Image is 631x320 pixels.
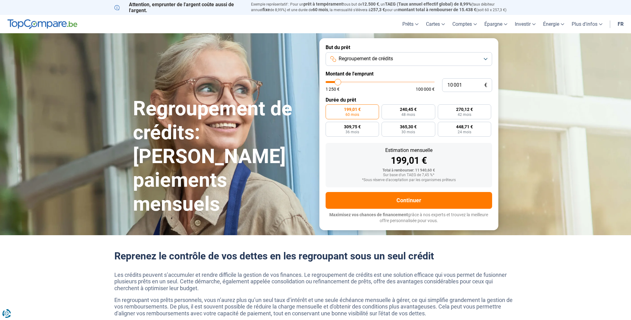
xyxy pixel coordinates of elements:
[326,212,492,224] p: grâce à nos experts et trouvez la meilleure offre personnalisée pour vous.
[331,156,487,165] div: 199,01 €
[133,97,312,216] h1: Regroupement de crédits: [PERSON_NAME] paiements mensuels
[344,125,361,129] span: 309,75 €
[398,7,476,12] span: montant total à rembourser de 15.438 €
[614,15,627,33] a: fr
[400,107,417,112] span: 240,45 €
[422,15,449,33] a: Cartes
[7,19,77,29] img: TopCompare
[344,107,361,112] span: 199,01 €
[251,2,517,13] p: Exemple représentatif : Pour un tous but de , un (taux débiteur annuel de 8,99%) et une durée de ...
[458,130,471,134] span: 24 mois
[400,125,417,129] span: 365,30 €
[345,130,359,134] span: 36 mois
[331,168,487,173] div: Total à rembourser: 11 940,60 €
[539,15,568,33] a: Énergie
[568,15,606,33] a: Plus d'infos
[326,44,492,50] label: But du prêt
[326,192,492,209] button: Continuer
[458,113,471,117] span: 42 mois
[114,272,517,292] p: Les crédits peuvent s’accumuler et rendre difficile la gestion de vos finances. Le regroupement d...
[371,7,385,12] span: 257,3 €
[456,125,473,129] span: 448,71 €
[456,107,473,112] span: 270,12 €
[326,97,492,103] label: Durée du prêt
[114,297,517,317] p: En regroupant vos prêts personnels, vous n’aurez plus qu’un seul taux d’intérêt et une seule éché...
[339,55,393,62] span: Regroupement de crédits
[313,7,328,12] span: 60 mois
[331,178,487,182] div: *Sous réserve d'acceptation par les organismes prêteurs
[331,173,487,177] div: Sur base d'un TAEG de 7,45 %*
[263,7,270,12] span: fixe
[484,83,487,88] span: €
[401,113,415,117] span: 48 mois
[399,15,422,33] a: Prêts
[326,52,492,66] button: Regroupement de crédits
[481,15,511,33] a: Épargne
[331,148,487,153] div: Estimation mensuelle
[416,87,435,91] span: 100 000 €
[511,15,539,33] a: Investir
[304,2,343,7] span: prêt à tempérament
[449,15,481,33] a: Comptes
[114,250,517,262] h2: Reprenez le contrôle de vos dettes en les regroupant sous un seul crédit
[326,71,492,77] label: Montant de l'emprunt
[385,2,471,7] span: TAEG (Taux annuel effectif global) de 8,99%
[345,113,359,117] span: 60 mois
[362,2,379,7] span: 12.500 €
[401,130,415,134] span: 30 mois
[329,212,408,217] span: Maximisez vos chances de financement
[114,2,244,13] p: Attention, emprunter de l'argent coûte aussi de l'argent.
[326,87,340,91] span: 1 250 €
